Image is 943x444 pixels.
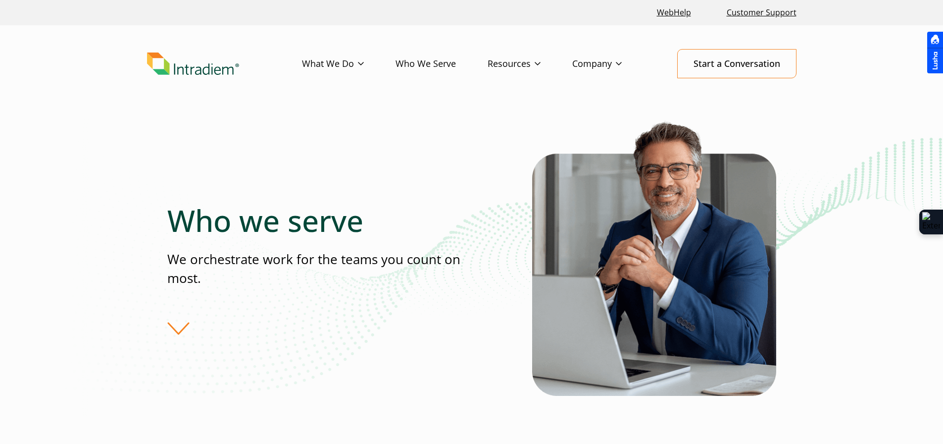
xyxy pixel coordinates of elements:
[532,118,776,396] img: Who Intradiem Serves
[167,203,471,238] h1: Who we serve
[572,50,653,78] a: Company
[147,53,239,75] img: Intradiem
[167,250,471,287] p: We orchestrate work for the teams you count on most.
[147,53,302,75] a: Link to homepage of Intradiem
[396,50,488,78] a: Who We Serve
[677,49,796,78] a: Start a Conversation
[302,50,396,78] a: What We Do
[922,212,940,232] img: Extension Icon
[653,2,695,23] a: Link opens in a new window
[488,50,572,78] a: Resources
[723,2,800,23] a: Customer Support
